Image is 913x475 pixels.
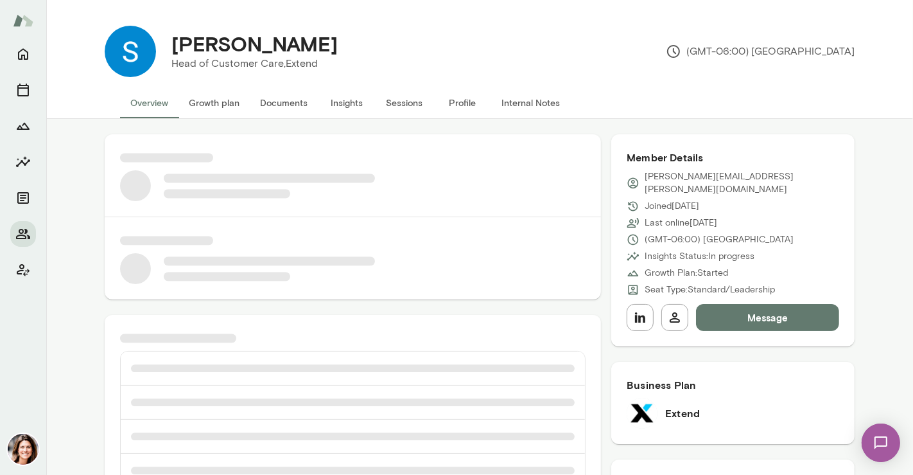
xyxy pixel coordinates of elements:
button: Members [10,221,36,247]
img: Mento [13,8,33,33]
p: Joined [DATE] [645,200,699,213]
img: Shannon Payne [105,26,156,77]
h6: Member Details [627,150,839,165]
button: Documents [10,185,36,211]
button: Home [10,41,36,67]
button: Overview [120,87,178,118]
button: Growth Plan [10,113,36,139]
button: Insights [10,149,36,175]
button: Internal Notes [491,87,570,118]
button: Client app [10,257,36,283]
button: Growth plan [178,87,250,118]
p: (GMT-06:00) [GEOGRAPHIC_DATA] [666,44,855,59]
p: Last online [DATE] [645,217,717,229]
p: Seat Type: Standard/Leadership [645,283,775,296]
p: Head of Customer Care, Extend [171,56,338,71]
button: Sessions [376,87,433,118]
button: Documents [250,87,318,118]
h4: [PERSON_NAME] [171,31,338,56]
button: Insights [318,87,376,118]
h6: Business Plan [627,377,839,393]
h6: Extend [665,406,700,421]
button: Profile [433,87,491,118]
p: Growth Plan: Started [645,267,728,280]
button: Sessions [10,77,36,103]
p: [PERSON_NAME][EMAIL_ADDRESS][PERSON_NAME][DOMAIN_NAME] [645,170,839,196]
p: Insights Status: In progress [645,250,754,263]
p: (GMT-06:00) [GEOGRAPHIC_DATA] [645,233,794,246]
button: Message [696,304,839,331]
img: Gwen Throckmorton [8,434,39,465]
